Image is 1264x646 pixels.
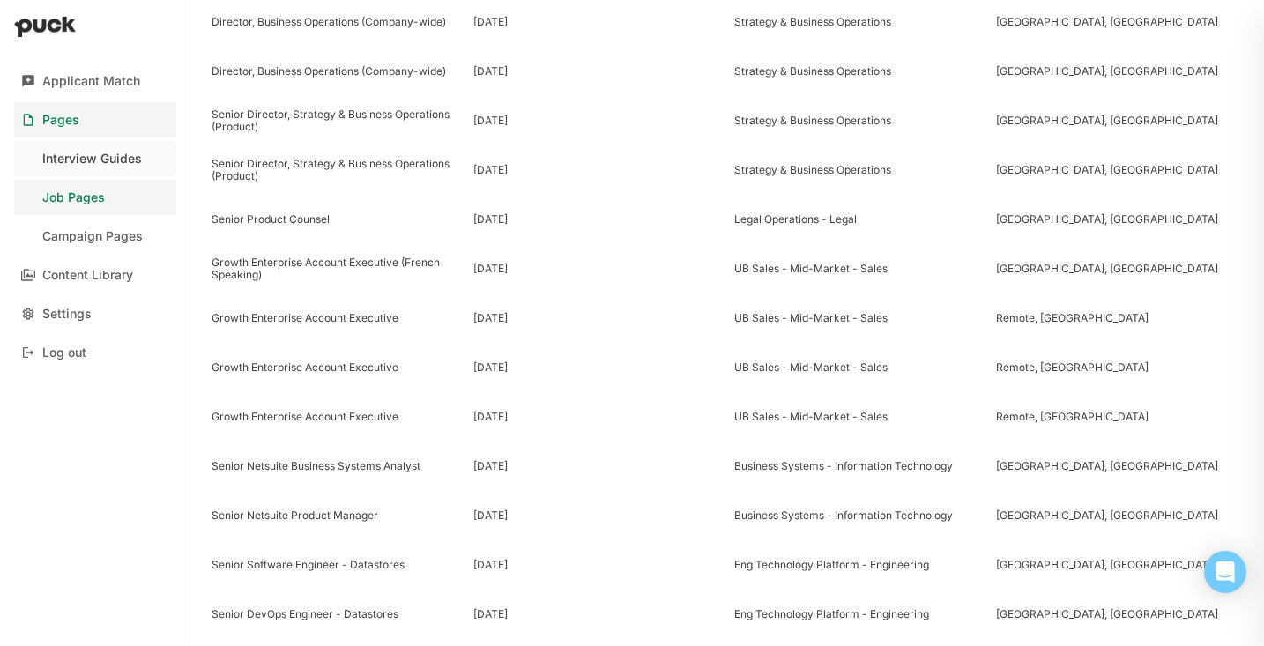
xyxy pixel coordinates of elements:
div: Senior Product Counsel [212,213,459,226]
div: [GEOGRAPHIC_DATA], [GEOGRAPHIC_DATA] [996,65,1244,78]
div: [DATE] [473,411,508,423]
div: Strategy & Business Operations [734,164,982,176]
div: [GEOGRAPHIC_DATA], [GEOGRAPHIC_DATA] [996,16,1244,28]
div: UB Sales - Mid-Market - Sales [734,411,982,423]
a: Content Library [14,257,176,293]
div: UB Sales - Mid-Market - Sales [734,361,982,374]
a: Settings [14,296,176,331]
div: [GEOGRAPHIC_DATA], [GEOGRAPHIC_DATA] [996,559,1244,571]
div: [DATE] [473,263,508,275]
div: Growth Enterprise Account Executive (French Speaking) [212,256,459,282]
div: Strategy & Business Operations [734,16,982,28]
div: [DATE] [473,460,508,472]
a: Job Pages [14,180,176,215]
div: Growth Enterprise Account Executive [212,411,459,423]
div: [DATE] [473,559,508,571]
div: Senior Software Engineer - Datastores [212,559,459,571]
div: [GEOGRAPHIC_DATA], [GEOGRAPHIC_DATA] [996,213,1244,226]
div: [DATE] [473,213,508,226]
div: [DATE] [473,509,508,522]
div: Open Intercom Messenger [1204,551,1246,593]
div: Remote, [GEOGRAPHIC_DATA] [996,361,1244,374]
div: Remote, [GEOGRAPHIC_DATA] [996,411,1244,423]
div: [DATE] [473,312,508,324]
a: Pages [14,102,176,137]
a: Campaign Pages [14,219,176,254]
div: Eng Technology Platform - Engineering [734,608,982,620]
div: UB Sales - Mid-Market - Sales [734,263,982,275]
a: Applicant Match [14,63,176,99]
div: Campaign Pages [42,229,143,244]
div: Remote, [GEOGRAPHIC_DATA] [996,312,1244,324]
div: Legal Operations - Legal [734,213,982,226]
div: Log out [42,345,86,360]
div: Growth Enterprise Account Executive [212,312,459,324]
div: Interview Guides [42,152,142,167]
div: Eng Technology Platform - Engineering [734,559,982,571]
div: [DATE] [473,115,508,127]
div: [DATE] [473,65,508,78]
div: [DATE] [473,164,508,176]
div: [GEOGRAPHIC_DATA], [GEOGRAPHIC_DATA] [996,608,1244,620]
div: Senior Director, Strategy & Business Operations (Product) [212,158,459,183]
div: Strategy & Business Operations [734,115,982,127]
div: Settings [42,307,92,322]
div: Pages [42,113,79,128]
div: Business Systems - Information Technology [734,460,982,472]
div: Director, Business Operations (Company-wide) [212,16,459,28]
div: [GEOGRAPHIC_DATA], [GEOGRAPHIC_DATA] [996,460,1244,472]
div: UB Sales - Mid-Market - Sales [734,312,982,324]
div: Director, Business Operations (Company-wide) [212,65,459,78]
div: Senior DevOps Engineer - Datastores [212,608,459,620]
div: [GEOGRAPHIC_DATA], [GEOGRAPHIC_DATA] [996,263,1244,275]
div: [GEOGRAPHIC_DATA], [GEOGRAPHIC_DATA] [996,115,1244,127]
div: Senior Netsuite Product Manager [212,509,459,522]
div: [GEOGRAPHIC_DATA], [GEOGRAPHIC_DATA] [996,164,1244,176]
div: Senior Director, Strategy & Business Operations (Product) [212,108,459,134]
div: Business Systems - Information Technology [734,509,982,522]
a: Interview Guides [14,141,176,176]
div: Strategy & Business Operations [734,65,982,78]
div: [GEOGRAPHIC_DATA], [GEOGRAPHIC_DATA] [996,509,1244,522]
div: Senior Netsuite Business Systems Analyst [212,460,459,472]
div: [DATE] [473,608,508,620]
div: [DATE] [473,16,508,28]
div: Growth Enterprise Account Executive [212,361,459,374]
div: Content Library [42,268,133,283]
div: [DATE] [473,361,508,374]
div: Job Pages [42,190,105,205]
div: Applicant Match [42,74,140,89]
